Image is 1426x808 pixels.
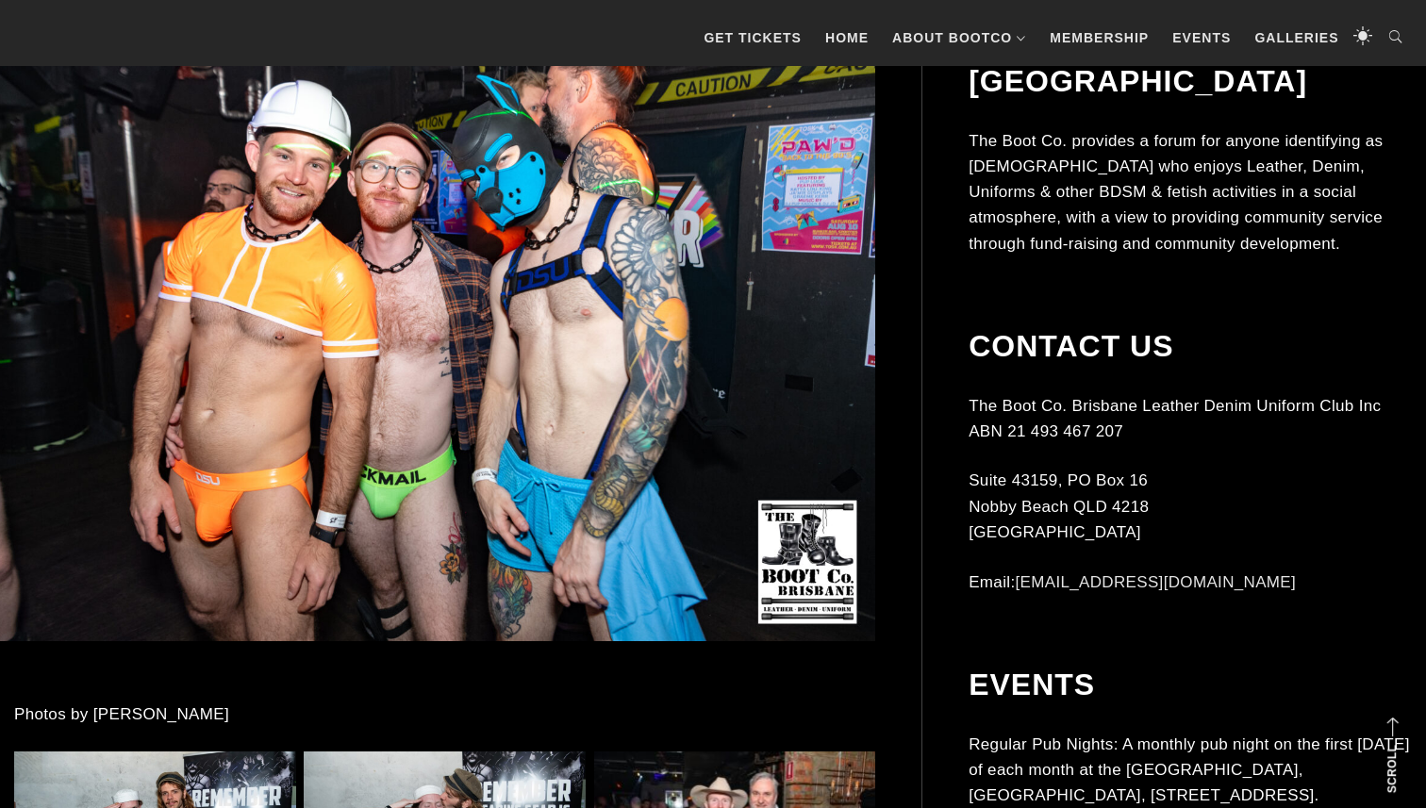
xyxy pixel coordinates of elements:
[969,328,1412,364] h2: Contact Us
[969,569,1412,595] p: Email:
[1015,573,1296,591] a: [EMAIL_ADDRESS][DOMAIN_NAME]
[969,468,1412,545] p: Suite 43159, PO Box 16 Nobby Beach QLD 4218 [GEOGRAPHIC_DATA]
[969,128,1412,256] p: The Boot Co. provides a forum for anyone identifying as [DEMOGRAPHIC_DATA] who enjoys Leather, De...
[1245,9,1348,66] a: Galleries
[1385,745,1399,793] strong: Scroll
[1040,9,1158,66] a: Membership
[969,667,1412,702] h2: Events
[883,9,1036,66] a: About BootCo
[694,9,811,66] a: GET TICKETS
[816,9,878,66] a: Home
[969,393,1412,444] p: The Boot Co. Brisbane Leather Denim Uniform Club Inc ABN 21 493 467 207
[1163,9,1240,66] a: Events
[14,701,875,727] p: Photos by [PERSON_NAME]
